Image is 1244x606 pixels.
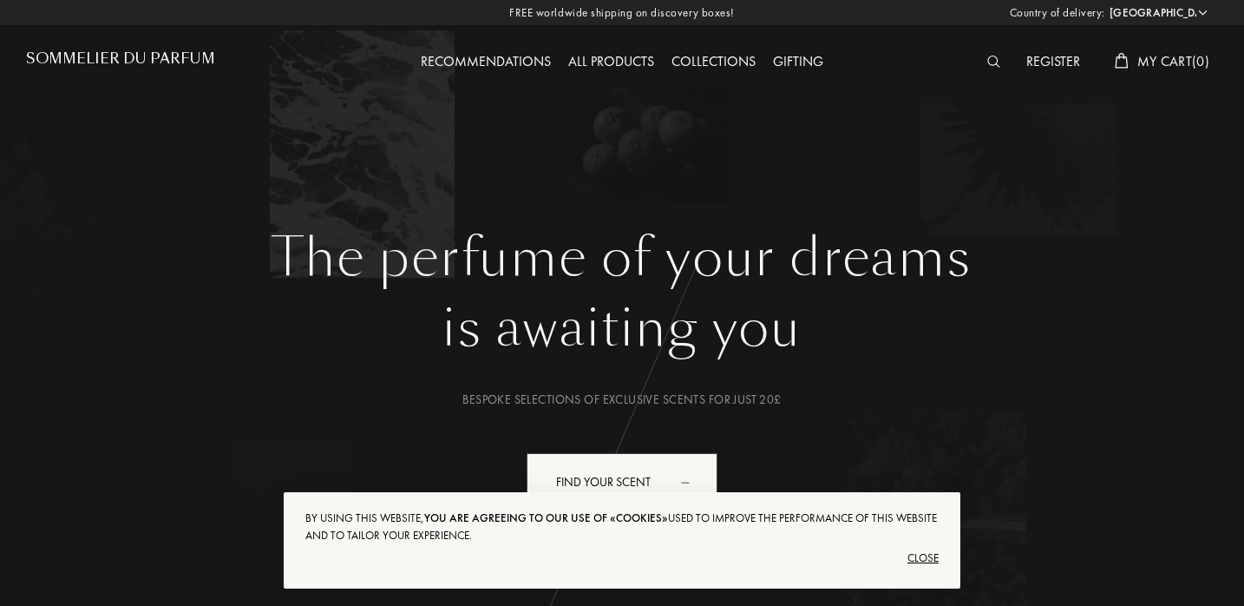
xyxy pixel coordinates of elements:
a: Gifting [764,52,832,70]
a: Collections [663,52,764,70]
span: Country of delivery: [1010,4,1105,22]
div: is awaiting you [39,289,1205,367]
div: Find your scent [527,453,717,511]
div: Close [305,544,939,572]
a: Sommelier du Parfum [26,50,215,74]
div: By using this website, used to improve the performance of this website and to tailor your experie... [305,510,939,544]
div: Collections [663,51,764,74]
span: you are agreeing to our use of «cookies» [424,510,668,525]
div: Recommendations [412,51,560,74]
img: search_icn_white.svg [987,56,1000,68]
div: Bespoke selections of exclusive scents for just 20£ [39,391,1205,409]
a: Find your scentanimation [514,453,730,511]
img: cart_white.svg [1115,53,1129,69]
a: All products [560,52,663,70]
span: My Cart ( 0 ) [1137,52,1209,70]
a: Register [1018,52,1089,70]
div: All products [560,51,663,74]
div: Register [1018,51,1089,74]
a: Recommendations [412,52,560,70]
div: animation [675,464,710,499]
div: Gifting [764,51,832,74]
h1: The perfume of your dreams [39,227,1205,289]
h1: Sommelier du Parfum [26,50,215,67]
